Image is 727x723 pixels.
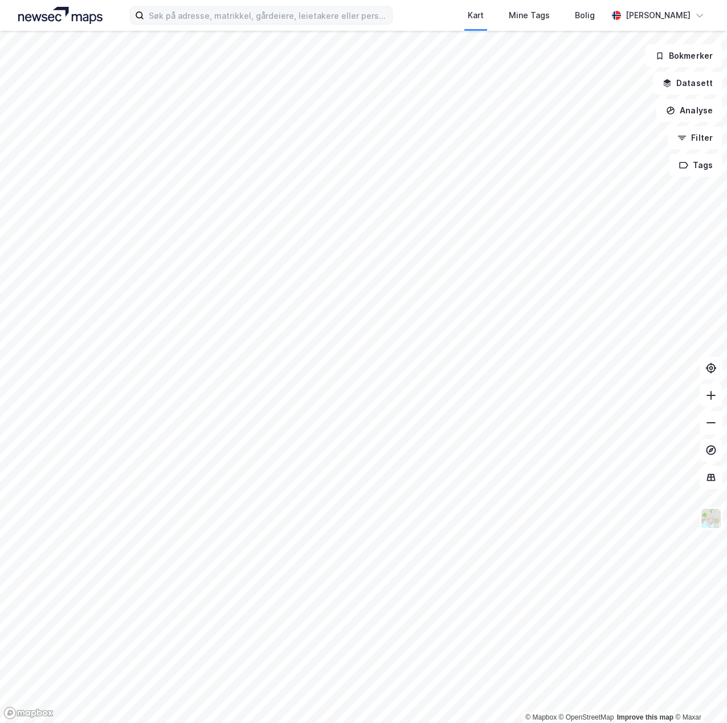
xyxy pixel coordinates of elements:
div: Kontrollprogram for chat [670,668,727,723]
button: Filter [668,126,722,149]
button: Bokmerker [646,44,722,67]
a: OpenStreetMap [559,713,614,721]
div: [PERSON_NAME] [626,9,691,22]
input: Søk på adresse, matrikkel, gårdeiere, leietakere eller personer [144,7,392,24]
button: Analyse [656,99,722,122]
div: Mine Tags [509,9,550,22]
iframe: Chat Widget [670,668,727,723]
img: logo.a4113a55bc3d86da70a041830d287a7e.svg [18,7,103,24]
a: Mapbox [525,713,557,721]
a: Mapbox homepage [3,706,54,720]
button: Datasett [653,72,722,95]
button: Tags [669,154,722,177]
div: Kart [468,9,484,22]
img: Z [700,508,722,529]
div: Bolig [575,9,595,22]
a: Improve this map [617,713,673,721]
